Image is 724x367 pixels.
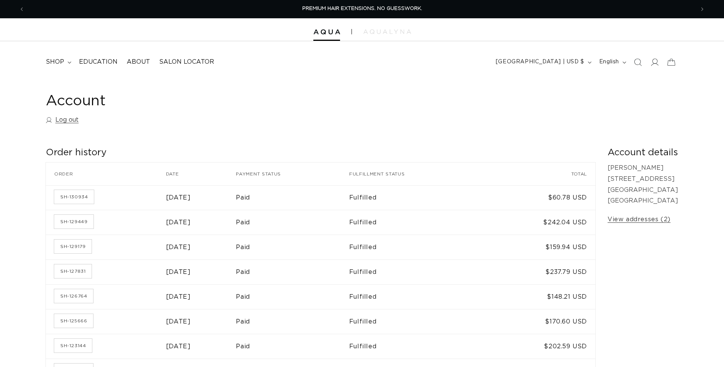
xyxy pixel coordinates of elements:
[236,334,349,359] td: Paid
[236,185,349,210] td: Paid
[236,210,349,235] td: Paid
[608,147,678,159] h2: Account details
[122,53,155,71] a: About
[79,58,118,66] span: Education
[166,269,191,275] time: [DATE]
[302,6,422,11] span: PREMIUM HAIR EXTENSIONS. NO GUESSWORK.
[349,284,485,309] td: Fulfilled
[236,235,349,259] td: Paid
[349,185,485,210] td: Fulfilled
[54,314,93,328] a: Order number SH-125666
[485,284,595,309] td: $148.21 USD
[46,147,595,159] h2: Order history
[595,55,629,69] button: English
[485,163,595,185] th: Total
[159,58,214,66] span: Salon Locator
[363,29,411,34] img: aqualyna.com
[629,54,646,71] summary: Search
[155,53,219,71] a: Salon Locator
[485,185,595,210] td: $60.78 USD
[349,235,485,259] td: Fulfilled
[485,334,595,359] td: $202.59 USD
[166,343,191,349] time: [DATE]
[166,163,236,185] th: Date
[166,219,191,225] time: [DATE]
[485,309,595,334] td: $170.60 USD
[608,214,671,225] a: View addresses (2)
[349,163,485,185] th: Fulfillment status
[485,210,595,235] td: $242.04 USD
[485,235,595,259] td: $159.94 USD
[54,240,92,253] a: Order number SH-129179
[313,29,340,35] img: Aqua Hair Extensions
[599,58,619,66] span: English
[166,244,191,250] time: [DATE]
[166,319,191,325] time: [DATE]
[496,58,584,66] span: [GEOGRAPHIC_DATA] | USD $
[349,334,485,359] td: Fulfilled
[491,55,595,69] button: [GEOGRAPHIC_DATA] | USD $
[54,289,93,303] a: Order number SH-126764
[46,163,166,185] th: Order
[54,264,92,278] a: Order number SH-127831
[54,339,92,353] a: Order number SH-123144
[236,259,349,284] td: Paid
[41,53,74,71] summary: shop
[485,259,595,284] td: $237.79 USD
[236,163,349,185] th: Payment status
[74,53,122,71] a: Education
[46,58,64,66] span: shop
[46,114,79,126] a: Log out
[349,210,485,235] td: Fulfilled
[54,190,94,204] a: Order number SH-130934
[694,2,711,16] button: Next announcement
[13,2,30,16] button: Previous announcement
[236,284,349,309] td: Paid
[349,309,485,334] td: Fulfilled
[46,92,678,111] h1: Account
[236,309,349,334] td: Paid
[608,163,678,206] p: [PERSON_NAME] [STREET_ADDRESS] [GEOGRAPHIC_DATA] [GEOGRAPHIC_DATA]
[54,215,94,229] a: Order number SH-129449
[166,294,191,300] time: [DATE]
[349,259,485,284] td: Fulfilled
[127,58,150,66] span: About
[166,195,191,201] time: [DATE]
